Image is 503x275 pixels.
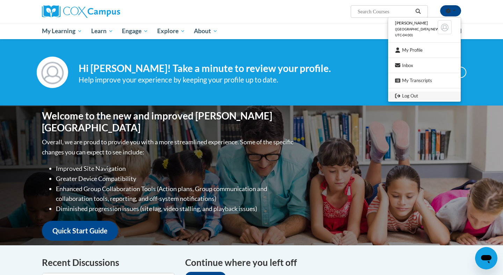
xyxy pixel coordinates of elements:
[42,221,118,241] a: Quick Start Guide
[388,76,461,85] a: My Transcripts
[87,23,118,39] a: Learn
[413,7,423,16] button: Search
[157,27,185,35] span: Explore
[440,5,461,16] button: Account Settings
[122,27,148,35] span: Engage
[395,20,428,26] span: [PERSON_NAME]
[42,110,295,133] h1: Welcome to the new and improved [PERSON_NAME][GEOGRAPHIC_DATA]
[475,247,497,269] iframe: Button to launch messaging window
[42,256,175,269] h4: Recent Discussions
[117,23,153,39] a: Engage
[42,27,82,35] span: My Learning
[194,27,218,35] span: About
[438,20,452,34] img: Learner Profile Avatar
[190,23,223,39] a: About
[31,23,472,39] div: Main menu
[37,57,68,88] img: Profile Image
[42,137,295,157] p: Overall, we are proud to provide you with a more streamlined experience. Some of the specific cha...
[79,74,413,86] div: Help improve your experience by keeping your profile up to date.
[388,92,461,100] a: Logout
[357,7,413,16] input: Search Courses
[42,5,120,18] img: Cox Campus
[185,256,461,269] h4: Continue where you left off
[79,63,413,74] h4: Hi [PERSON_NAME]! Take a minute to review your profile.
[56,204,295,214] li: Diminished progression issues (site lag, video stalling, and playback issues)
[395,27,450,37] span: ([GEOGRAPHIC_DATA]/New_York UTC-04:00)
[153,23,190,39] a: Explore
[388,61,461,70] a: Inbox
[42,5,175,18] a: Cox Campus
[56,174,295,184] li: Greater Device Compatibility
[56,184,295,204] li: Enhanced Group Collaboration Tools (Action plans, Group communication and collaboration tools, re...
[37,23,87,39] a: My Learning
[388,46,461,55] a: My Profile
[56,164,295,174] li: Improved Site Navigation
[91,27,113,35] span: Learn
